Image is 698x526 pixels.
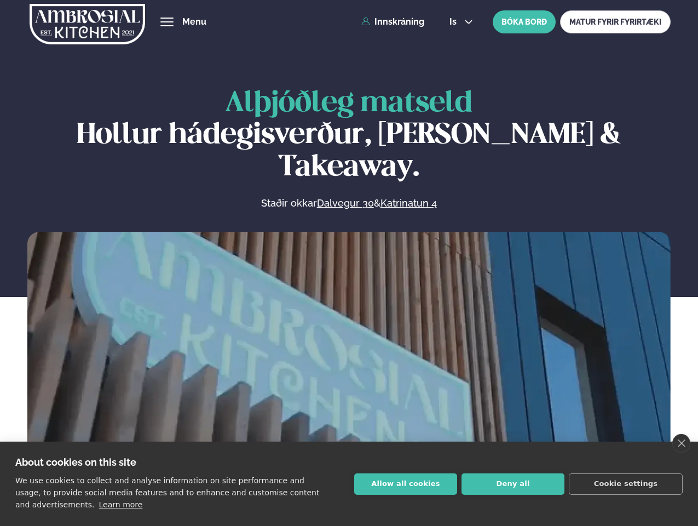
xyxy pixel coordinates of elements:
button: Cookie settings [569,473,683,495]
a: close [672,434,690,453]
a: MATUR FYRIR FYRIRTÆKI [560,10,671,33]
button: Deny all [462,473,564,495]
p: Staðir okkar & [142,197,556,210]
a: Katrinatun 4 [380,197,437,210]
button: Allow all cookies [354,473,457,495]
img: logo [30,2,145,47]
a: Innskráning [361,17,424,27]
strong: About cookies on this site [15,456,136,468]
span: is [449,18,460,26]
h1: Hollur hádegisverður, [PERSON_NAME] & Takeaway. [27,88,671,184]
button: BÓKA BORÐ [493,10,556,33]
button: hamburger [160,15,174,28]
span: Alþjóðleg matseld [225,90,472,117]
a: Dalvegur 30 [317,197,374,210]
a: Learn more [99,500,143,509]
button: is [441,18,482,26]
p: We use cookies to collect and analyse information on site performance and usage, to provide socia... [15,476,319,509]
